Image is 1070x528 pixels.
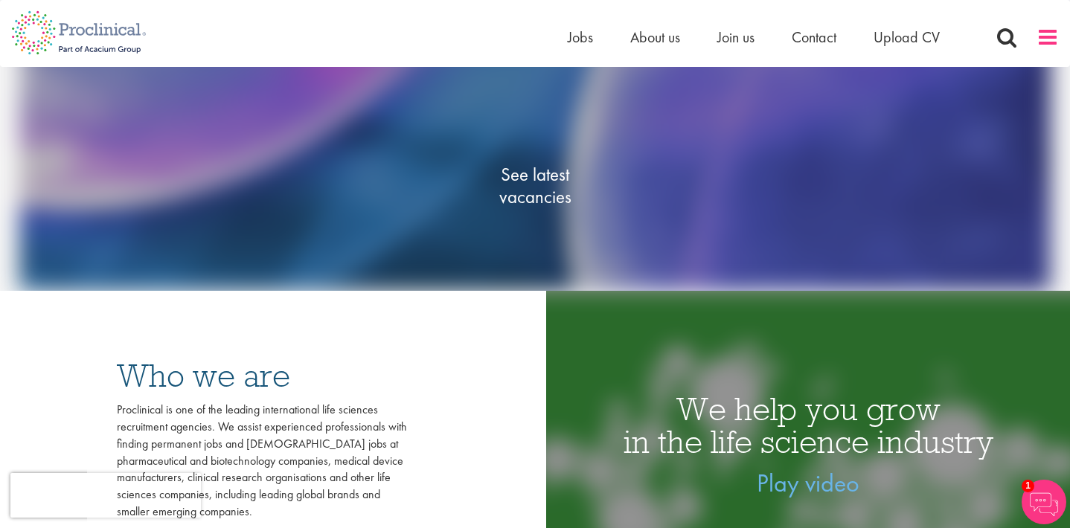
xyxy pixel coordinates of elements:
a: Join us [717,28,755,47]
span: 1 [1022,480,1034,492]
img: Chatbot [1022,480,1066,524]
h3: Who we are [117,359,407,392]
div: Proclinical is one of the leading international life sciences recruitment agencies. We assist exp... [117,402,407,521]
a: Upload CV [874,28,940,47]
h1: We help you grow in the life science industry [546,393,1070,458]
a: About us [630,28,680,47]
a: Contact [792,28,836,47]
iframe: reCAPTCHA [10,473,201,518]
a: Jobs [568,28,593,47]
span: See latest vacancies [461,163,609,207]
a: Play video [757,467,859,499]
a: See latestvacancies [461,103,609,267]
